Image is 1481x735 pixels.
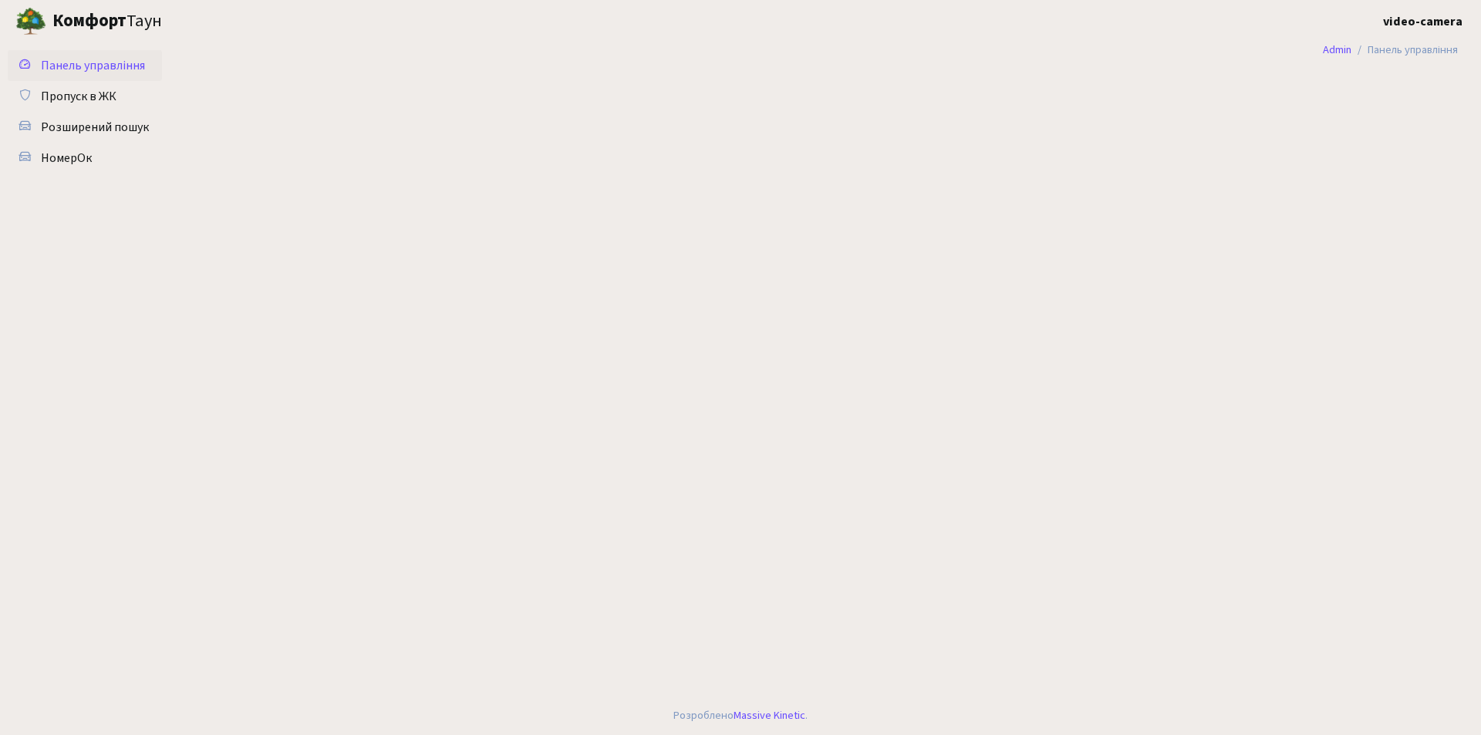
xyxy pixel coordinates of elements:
div: Розроблено . [673,707,808,724]
a: Admin [1323,42,1351,58]
span: Панель управління [41,57,145,74]
span: Пропуск в ЖК [41,88,116,105]
a: Пропуск в ЖК [8,81,162,112]
a: Розширений пошук [8,112,162,143]
b: video-camera [1383,13,1462,30]
span: Таун [52,8,162,35]
a: НомерОк [8,143,162,174]
a: Massive Kinetic [734,707,805,723]
a: Панель управління [8,50,162,81]
a: video-camera [1383,12,1462,31]
nav: breadcrumb [1300,34,1481,66]
span: НомерОк [41,150,92,167]
button: Переключити навігацію [193,8,231,34]
img: logo.png [15,6,46,37]
b: Комфорт [52,8,127,33]
span: Розширений пошук [41,119,149,136]
li: Панель управління [1351,42,1458,59]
